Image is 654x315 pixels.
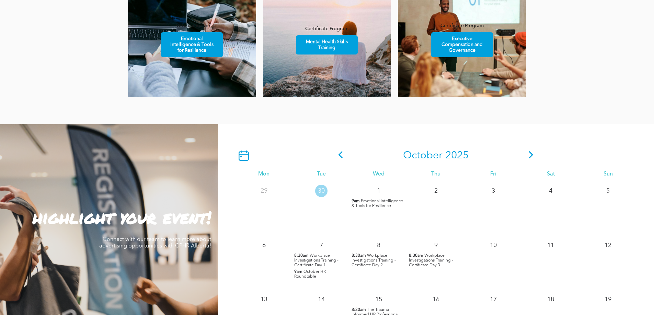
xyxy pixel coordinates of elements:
span: 8:30am [294,253,309,258]
p: 9 [430,239,442,252]
div: Wed [350,171,407,178]
span: Connect with our team to learn more about advertising opportunities with CPHR Alberta! [99,237,211,249]
span: 8:30am [352,253,366,258]
p: 17 [487,293,500,306]
strong: highlight your event! [33,205,211,229]
div: Sun [580,171,637,178]
div: Fri [465,171,522,178]
span: Emotional Intelligence & Tools for Resilience [352,199,403,208]
p: 29 [258,185,270,197]
a: Executive Compensation and Governance [431,32,493,57]
p: 6 [258,239,270,252]
span: Workplace Investigations Training - Certificate Day 2 [352,254,396,267]
p: 4 [544,185,557,197]
p: 19 [602,293,614,306]
p: 11 [544,239,557,252]
span: 2025 [445,150,469,161]
span: October HR Roundtable [294,270,326,279]
p: 18 [544,293,557,306]
p: 14 [315,293,328,306]
div: Tue [292,171,350,178]
p: 7 [315,239,328,252]
span: 8:30am [409,253,423,258]
p: 8 [372,239,385,252]
span: Emotional Intelligence & Tools for Resilience [162,33,222,57]
span: Workplace Investigations Training - Certificate Day 1 [294,254,339,267]
span: Workplace Investigations Training - Certificate Day 3 [409,254,453,267]
p: 12 [602,239,614,252]
span: 8:30am [352,307,366,312]
p: 10 [487,239,500,252]
span: Executive Compensation and Governance [432,33,492,57]
span: October [403,150,443,161]
p: 16 [430,293,442,306]
p: 15 [372,293,385,306]
p: 2 [430,185,442,197]
p: 3 [487,185,500,197]
div: Mon [235,171,292,178]
span: Mental Health Skills Training [297,36,357,54]
div: Thu [407,171,464,178]
p: 13 [258,293,270,306]
p: 1 [372,185,385,197]
span: 9am [352,199,360,204]
span: 9am [294,269,302,274]
p: 5 [602,185,614,197]
a: Emotional Intelligence & Tools for Resilience [161,32,223,57]
div: Sat [522,171,580,178]
p: 30 [315,185,328,197]
a: Mental Health Skills Training [296,35,358,54]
